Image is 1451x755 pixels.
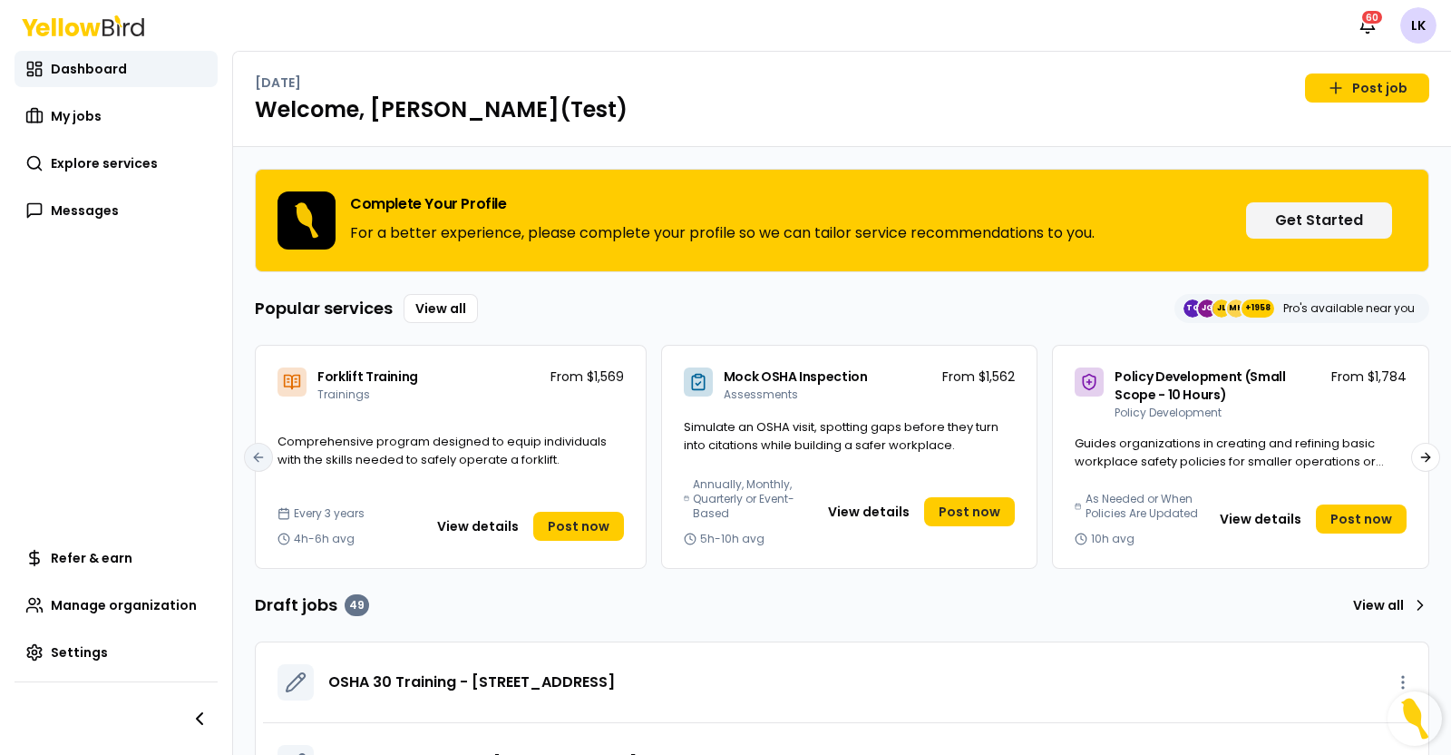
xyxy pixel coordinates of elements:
span: Messages [51,201,119,220]
span: TC [1183,299,1202,318]
span: Policy Development [1115,405,1222,420]
a: Explore services [15,145,218,181]
button: Open Resource Center [1388,691,1442,746]
span: MH [1227,299,1245,318]
h1: Welcome, [PERSON_NAME](Test) [255,95,1429,124]
span: Every 3 years [294,506,365,521]
span: My jobs [51,107,102,125]
p: From $1,784 [1331,368,1407,386]
span: JL [1212,299,1231,318]
a: Messages [15,192,218,229]
span: Refer & earn [51,549,132,567]
span: 4h-6h avg [294,532,355,546]
a: My jobs [15,98,218,134]
span: Dashboard [51,60,127,78]
div: Complete Your ProfileFor a better experience, please complete your profile so we can tailor servi... [255,169,1429,272]
a: Refer & earn [15,540,218,576]
button: View details [1209,505,1312,534]
div: 49 [345,594,369,616]
a: OSHA 30 Training - [STREET_ADDRESS] [328,672,615,693]
span: Forklift Training [317,368,418,386]
span: Annually, Monthly, Quarterly or Event-Based [693,477,810,521]
p: From $1,569 [550,368,624,386]
h3: Popular services [255,296,393,321]
span: Explore services [51,154,158,172]
span: Guides organizations in creating and refining basic workplace safety policies for smaller operati... [1075,435,1384,487]
p: [DATE] [255,74,301,92]
span: LK [1400,7,1436,44]
a: View all [1346,591,1429,620]
span: Post now [939,503,1000,521]
span: Mock OSHA Inspection [724,368,868,386]
button: Get Started [1246,202,1392,239]
a: Post now [533,512,624,541]
a: Post now [1316,505,1407,534]
p: From $1,562 [942,368,1015,386]
span: Manage organization [51,596,197,614]
a: Settings [15,634,218,671]
span: Post now [548,517,609,535]
div: 60 [1360,9,1384,25]
span: Post now [1330,510,1392,528]
span: Comprehensive program designed to equip individuals with the skills needed to safely operate a fo... [278,433,607,468]
button: 60 [1349,7,1386,44]
span: JG [1198,299,1216,318]
h3: Draft jobs [255,593,369,618]
button: View details [426,512,530,541]
span: Assessments [724,387,798,402]
a: Post now [924,497,1015,526]
span: Trainings [317,387,370,402]
a: Post job [1305,74,1429,103]
span: +1958 [1245,299,1271,318]
span: Policy Development (Small Scope - 10 Hours) [1115,368,1285,404]
button: View details [817,497,920,526]
span: 5h-10h avg [700,532,764,546]
h3: Complete Your Profile [350,197,1095,211]
p: Pro's available near you [1283,301,1415,316]
p: For a better experience, please complete your profile so we can tailor service recommendations to... [350,222,1095,244]
span: Simulate an OSHA visit, spotting gaps before they turn into citations while building a safer work... [684,418,998,454]
a: Dashboard [15,51,218,87]
a: View all [404,294,478,323]
span: 10h avg [1091,532,1135,546]
span: As Needed or When Policies Are Updated [1086,492,1202,521]
span: Settings [51,643,108,662]
a: Manage organization [15,587,218,623]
